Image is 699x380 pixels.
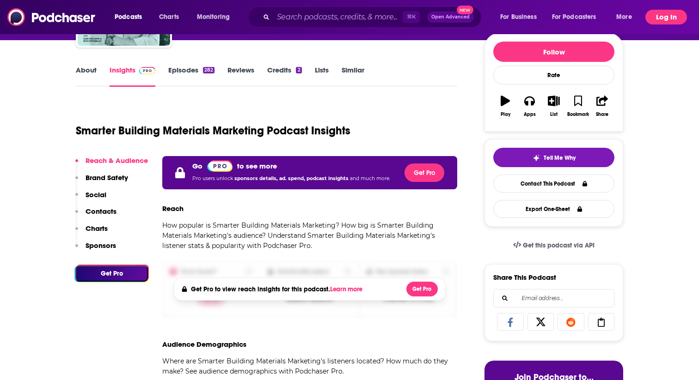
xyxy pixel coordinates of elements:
a: InsightsPodchaser Pro [110,66,155,87]
a: Episodes282 [168,66,215,87]
button: Log In [645,10,687,24]
span: ⌘ K [403,11,420,23]
a: Credits2 [267,66,301,87]
div: 2 [296,67,301,73]
img: Podchaser Pro [207,160,233,172]
button: Contacts [75,207,116,224]
p: Reach & Audience [86,156,148,165]
button: Play [493,90,517,123]
h3: Reach [162,204,184,213]
div: Apps [524,112,536,117]
button: open menu [610,10,644,24]
button: Charts [75,224,108,241]
a: Similar [342,66,364,87]
span: sponsors details, ad. spend, podcast insights [234,175,350,181]
button: Open AdvancedNew [427,12,474,23]
div: Search podcasts, credits, & more... [257,6,491,28]
span: More [616,11,632,24]
span: For Business [500,11,537,24]
a: Share on Reddit [558,313,584,331]
button: Get Pro [406,282,438,296]
a: Share on X/Twitter [527,313,554,331]
button: Apps [517,90,541,123]
a: About [76,66,97,87]
button: Bookmark [566,90,590,123]
h4: Get Pro to view reach insights for this podcast. [191,285,365,293]
a: Copy Link [588,313,615,331]
img: Podchaser - Follow, Share and Rate Podcasts [7,8,96,26]
button: List [542,90,566,123]
div: Rate [493,66,614,84]
button: Sponsors [75,241,116,258]
button: Get Pro [405,163,444,182]
p: Brand Safety [86,173,128,182]
button: Brand Safety [75,173,128,190]
span: Charts [159,11,179,24]
div: 282 [203,67,215,73]
button: Export One-Sheet [493,200,614,218]
a: Lists [315,66,329,87]
a: Contact This Podcast [493,175,614,193]
div: List [550,112,558,117]
span: Tell Me Why [544,154,576,162]
img: tell me why sparkle [533,154,540,162]
button: open menu [546,10,610,24]
div: Search followers [493,289,614,308]
a: Charts [153,10,184,24]
button: open menu [494,10,548,24]
div: Play [501,112,510,117]
button: Learn more [330,286,365,293]
p: How popular is Smarter Building Materials Marketing? How big is Smarter Building Materials Market... [162,220,457,251]
button: open menu [190,10,242,24]
p: Go [192,162,202,170]
button: Reach & Audience [75,156,148,173]
span: Podcasts [115,11,142,24]
button: Get Pro [75,265,148,282]
p: Social [86,190,106,199]
a: Get this podcast via API [506,234,602,257]
button: open menu [108,10,154,24]
p: Pro users unlock and much more. [192,172,390,186]
input: Search podcasts, credits, & more... [273,10,403,24]
h3: Share This Podcast [493,273,556,282]
p: Charts [86,224,108,233]
h1: Smarter Building Materials Marketing Podcast Insights [76,124,350,138]
a: Share on Facebook [497,313,524,331]
span: Get this podcast via API [523,241,595,249]
img: Podchaser Pro [139,67,155,74]
a: Reviews [227,66,254,87]
button: Share [590,90,614,123]
button: tell me why sparkleTell Me Why [493,148,614,167]
h3: Audience Demographics [162,340,246,349]
p: Where are Smarter Building Materials Marketing's listeners located? How much do they make? See au... [162,356,457,376]
p: Contacts [86,207,116,216]
span: New [457,6,473,14]
input: Email address... [501,290,607,307]
p: Sponsors [86,241,116,250]
a: Pro website [207,160,233,172]
div: Bookmark [567,112,589,117]
button: Social [75,190,106,207]
div: Share [596,112,608,117]
p: to see more [237,162,277,170]
span: Open Advanced [431,15,470,19]
button: Follow [493,42,614,62]
span: For Podcasters [552,11,596,24]
span: Monitoring [197,11,230,24]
